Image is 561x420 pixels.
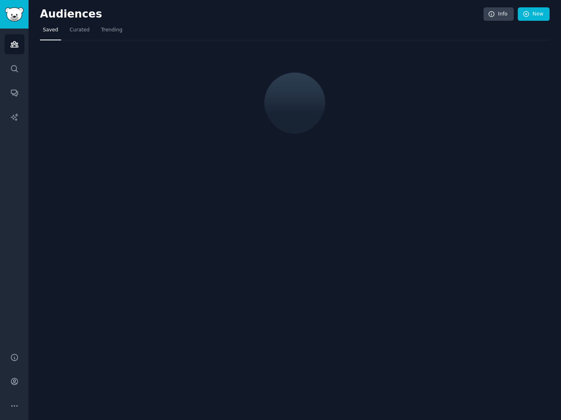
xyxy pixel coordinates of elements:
[40,8,484,21] h2: Audiences
[101,27,122,34] span: Trending
[43,27,58,34] span: Saved
[484,7,514,21] a: Info
[70,27,90,34] span: Curated
[67,24,93,40] a: Curated
[40,24,61,40] a: Saved
[518,7,550,21] a: New
[5,7,24,22] img: GummySearch logo
[98,24,125,40] a: Trending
